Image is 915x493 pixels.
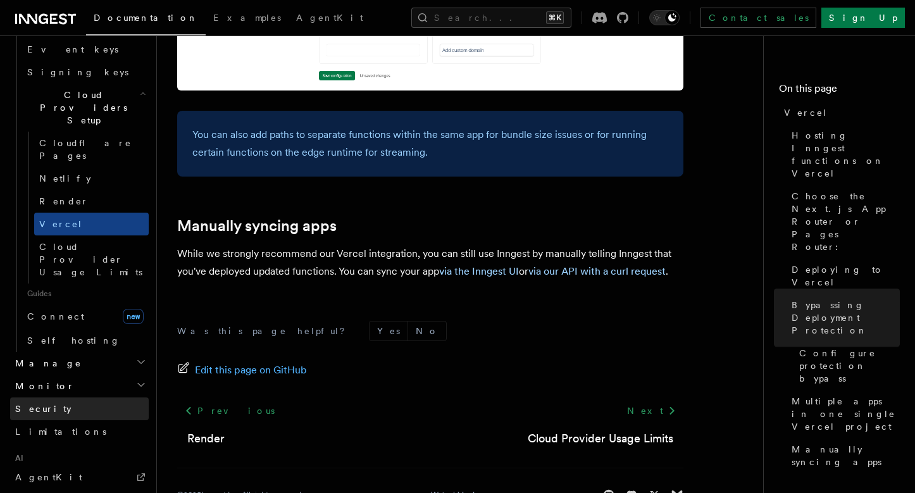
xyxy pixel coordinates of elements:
[22,132,149,284] div: Cloud Providers Setup
[39,196,89,206] span: Render
[792,263,900,289] span: Deploying to Vercel
[177,217,337,235] a: Manually syncing apps
[39,242,142,277] span: Cloud Provider Usage Limits
[10,357,82,370] span: Manage
[94,13,198,23] span: Documentation
[27,44,118,54] span: Event keys
[289,4,371,34] a: AgentKit
[15,427,106,437] span: Limitations
[821,8,905,28] a: Sign Up
[177,325,354,337] p: Was this page helpful?
[22,329,149,352] a: Self hosting
[700,8,816,28] a: Contact sales
[39,173,91,184] span: Netlify
[408,321,446,340] button: No
[177,399,282,422] a: Previous
[39,138,132,161] span: Cloudflare Pages
[177,245,683,280] p: While we strongly recommend our Vercel integration, you can still use Inngest by manually telling...
[779,81,900,101] h4: On this page
[779,101,900,124] a: Vercel
[213,13,281,23] span: Examples
[39,219,83,229] span: Vercel
[34,235,149,284] a: Cloud Provider Usage Limits
[10,453,23,463] span: AI
[792,299,900,337] span: Bypassing Deployment Protection
[792,129,900,180] span: Hosting Inngest functions on Vercel
[22,284,149,304] span: Guides
[619,399,683,422] a: Next
[787,258,900,294] a: Deploying to Vercel
[296,13,363,23] span: AgentKit
[34,167,149,190] a: Netlify
[34,190,149,213] a: Render
[34,213,149,235] a: Vercel
[177,361,307,379] a: Edit this page on GitHub
[528,265,666,277] a: via our API with a curl request
[799,347,900,385] span: Configure protection bypass
[206,4,289,34] a: Examples
[528,430,673,447] a: Cloud Provider Usage Limits
[792,443,900,468] span: Manually syncing apps
[792,395,900,433] span: Multiple apps in one single Vercel project
[195,361,307,379] span: Edit this page on GitHub
[10,375,149,397] button: Monitor
[10,420,149,443] a: Limitations
[411,8,571,28] button: Search...⌘K
[787,185,900,258] a: Choose the Next.js App Router or Pages Router:
[22,89,140,127] span: Cloud Providers Setup
[10,397,149,420] a: Security
[784,106,828,119] span: Vercel
[22,304,149,329] a: Connectnew
[22,84,149,132] button: Cloud Providers Setup
[22,61,149,84] a: Signing keys
[439,265,519,277] a: via the Inngest UI
[787,294,900,342] a: Bypassing Deployment Protection
[123,309,144,324] span: new
[370,321,408,340] button: Yes
[27,311,84,321] span: Connect
[187,430,225,447] a: Render
[649,10,680,25] button: Toggle dark mode
[546,11,564,24] kbd: ⌘K
[34,132,149,167] a: Cloudflare Pages
[10,380,75,392] span: Monitor
[27,335,120,346] span: Self hosting
[86,4,206,35] a: Documentation
[15,472,82,482] span: AgentKit
[10,352,149,375] button: Manage
[27,67,128,77] span: Signing keys
[787,124,900,185] a: Hosting Inngest functions on Vercel
[792,190,900,253] span: Choose the Next.js App Router or Pages Router:
[794,342,900,390] a: Configure protection bypass
[787,438,900,473] a: Manually syncing apps
[787,390,900,438] a: Multiple apps in one single Vercel project
[177,111,683,177] div: You can also add paths to separate functions within the same app for bundle size issues or for ru...
[10,466,149,489] a: AgentKit
[15,404,72,414] span: Security
[22,38,149,61] a: Event keys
